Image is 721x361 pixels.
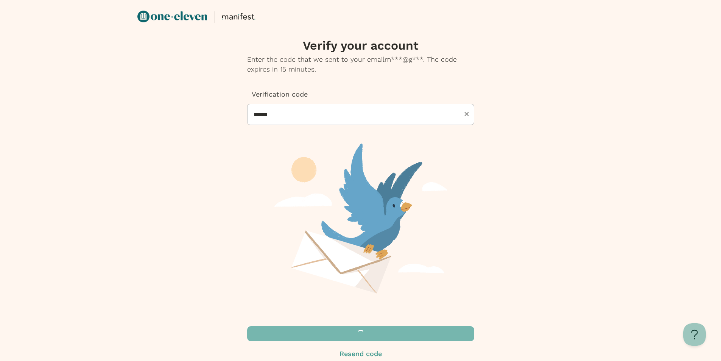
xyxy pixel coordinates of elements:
[247,38,474,53] h3: Verify your account
[247,349,474,359] button: Resend code
[137,11,207,23] img: OneEleven
[247,89,474,99] p: Verification code
[247,55,474,74] p: Enter the code that we sent to your email m***@g*** . The code expires in 15 minutes.
[247,142,474,294] img: verification code
[683,323,706,346] iframe: Toggle Customer Support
